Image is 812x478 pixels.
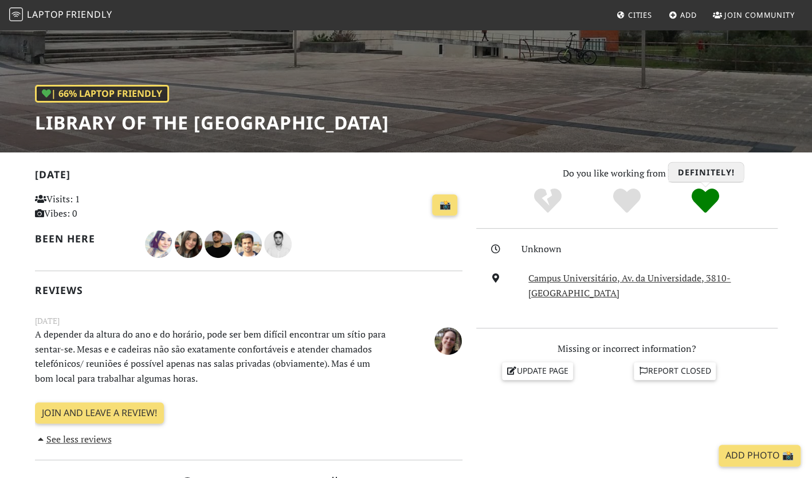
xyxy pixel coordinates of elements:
[502,362,573,379] a: Update page
[35,402,164,424] a: Join and leave a review!
[205,230,232,258] img: 1464-vasco.jpg
[666,187,745,216] div: Definitely!
[9,7,23,21] img: LaptopFriendly
[35,192,168,221] p: Visits: 1 Vibes: 0
[35,433,112,445] a: See less reviews
[508,187,587,216] div: No
[205,237,234,249] span: Vasco Silva
[145,237,175,249] span: Rita Martins
[476,166,778,181] p: Do you like working from here?
[432,194,457,216] a: 📸
[28,315,469,327] small: [DATE]
[35,284,462,296] h2: Reviews
[35,233,132,245] h2: Been here
[175,237,205,249] span: Daniela Lemos
[264,237,292,249] span: Edgar Alves
[719,445,801,467] a: Add Photo 📸
[27,8,64,21] span: Laptop
[521,242,784,257] div: Unknown
[434,334,462,346] span: Marília Diefenthäler
[476,342,778,356] p: Missing or incorrect information?
[528,272,731,299] a: Campus Universitário, Av. da Universidade, 3810-[GEOGRAPHIC_DATA]
[234,230,262,258] img: 1459-tiago.jpg
[35,112,389,134] h1: Library of the [GEOGRAPHIC_DATA]
[634,362,716,379] a: Report closed
[708,5,799,25] a: Join Community
[434,327,462,355] img: 2611-marilia.jpg
[668,162,743,182] h3: Definitely!
[664,5,701,25] a: Add
[66,8,112,21] span: Friendly
[680,10,697,20] span: Add
[175,230,202,258] img: 3791-daniela.jpg
[35,85,169,103] div: | 66% Laptop Friendly
[587,187,666,216] div: Yes
[145,230,172,258] img: 4680-rita.jpg
[724,10,795,20] span: Join Community
[35,169,462,185] h2: [DATE]
[234,237,264,249] span: Tiago Gala
[628,10,652,20] span: Cities
[28,327,396,386] p: A depender da altura do ano e do horário, pode ser bem difícil encontrar um sítio para sentar-se....
[612,5,657,25] a: Cities
[9,5,112,25] a: LaptopFriendly LaptopFriendly
[264,230,292,258] img: 1420-edgar.jpg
